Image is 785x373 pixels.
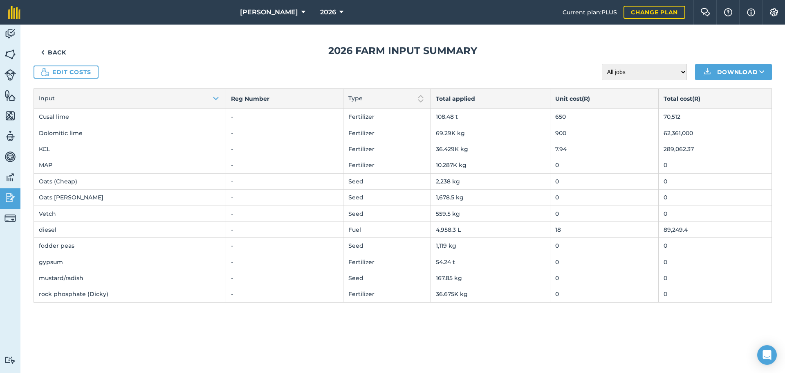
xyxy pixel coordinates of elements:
[34,190,226,206] td: Oats [PERSON_NAME]
[550,254,658,270] td: 0
[34,222,226,237] td: diesel
[431,206,550,222] td: 559.5 kg
[343,141,431,157] td: Fertilizer
[226,141,343,157] td: -
[550,141,658,157] td: 7.94
[658,222,772,237] td: 89,249.4
[658,173,772,189] td: 0
[431,238,550,254] td: 1,119 kg
[624,6,685,19] a: Change plan
[320,7,336,17] span: 2026
[563,8,617,17] span: Current plan : PLUS
[4,69,16,81] img: svg+xml;base64,PD94bWwgdmVyc2lvbj0iMS4wIiBlbmNvZGluZz0idXRmLTgiPz4KPCEtLSBHZW5lcmF0b3I6IEFkb2JlIE...
[416,94,426,104] img: Two arrows, one pointing up and one pointing down to show sort is not active on this column
[550,109,658,125] td: 650
[431,125,550,141] td: 69.29K kg
[550,222,658,237] td: 18
[4,171,16,183] img: svg+xml;base64,PD94bWwgdmVyc2lvbj0iMS4wIiBlbmNvZGluZz0idXRmLTgiPz4KPCEtLSBHZW5lcmF0b3I6IEFkb2JlIE...
[723,8,733,16] img: A question mark icon
[226,125,343,141] td: -
[34,44,772,57] h1: 2026 Farm input summary
[226,222,343,237] td: -
[41,47,45,57] img: svg+xml;base64,PHN2ZyB4bWxucz0iaHR0cDovL3d3dy53My5vcmcvMjAwMC9zdmciIHdpZHRoPSI5IiBoZWlnaHQ9IjI0Ii...
[226,109,343,125] td: -
[658,206,772,222] td: 0
[34,254,226,270] td: gypsum
[34,157,226,173] td: MAP
[343,270,431,286] td: Seed
[4,28,16,40] img: svg+xml;base64,PD94bWwgdmVyc2lvbj0iMS4wIiBlbmNvZGluZz0idXRmLTgiPz4KPCEtLSBHZW5lcmF0b3I6IEFkb2JlIE...
[658,141,772,157] td: 289,062.37
[550,157,658,173] td: 0
[226,254,343,270] td: -
[226,190,343,206] td: -
[550,125,658,141] td: 900
[550,173,658,189] td: 0
[34,206,226,222] td: Vetch
[343,125,431,141] td: Fertilizer
[34,66,99,79] a: Edit costs
[702,67,712,77] img: Download icon
[658,125,772,141] td: 62,361,000
[343,173,431,189] td: Seed
[226,206,343,222] td: -
[4,89,16,102] img: svg+xml;base64,PHN2ZyB4bWxucz0iaHR0cDovL3d3dy53My5vcmcvMjAwMC9zdmciIHdpZHRoPSI1NiIgaGVpZ2h0PSI2MC...
[343,254,431,270] td: Fertilizer
[431,286,550,302] td: 36.675K kg
[34,238,226,254] td: fodder peas
[550,238,658,254] td: 0
[658,109,772,125] td: 70,512
[343,286,431,302] td: Fertilizer
[431,190,550,206] td: 1,678.5 kg
[658,286,772,302] td: 0
[4,212,16,224] img: svg+xml;base64,PD94bWwgdmVyc2lvbj0iMS4wIiBlbmNvZGluZz0idXRmLTgiPz4KPCEtLSBHZW5lcmF0b3I6IEFkb2JlIE...
[226,238,343,254] td: -
[343,89,431,109] button: Type
[769,8,779,16] img: A cog icon
[550,270,658,286] td: 0
[431,109,550,125] td: 108.48 t
[343,206,431,222] td: Seed
[658,157,772,173] td: 0
[211,94,221,104] img: Arrow pointing down to show items are sorted in ascending order
[4,130,16,142] img: svg+xml;base64,PD94bWwgdmVyc2lvbj0iMS4wIiBlbmNvZGluZz0idXRmLTgiPz4KPCEtLSBHZW5lcmF0b3I6IEFkb2JlIE...
[226,157,343,173] td: -
[431,141,550,157] td: 36.429K kg
[658,89,772,109] th: Total cost ( R )
[34,141,226,157] td: KCL
[343,157,431,173] td: Fertilizer
[431,157,550,173] td: 10.287K kg
[431,173,550,189] td: 2,238 kg
[8,6,20,19] img: fieldmargin Logo
[226,270,343,286] td: -
[431,254,550,270] td: 54.24 t
[658,238,772,254] td: 0
[431,222,550,237] td: 4,958.3 L
[34,286,226,302] td: rock phosphate (Dicky)
[4,151,16,163] img: svg+xml;base64,PD94bWwgdmVyc2lvbj0iMS4wIiBlbmNvZGluZz0idXRmLTgiPz4KPCEtLSBHZW5lcmF0b3I6IEFkb2JlIE...
[226,286,343,302] td: -
[34,44,74,61] a: Back
[658,190,772,206] td: 0
[226,89,343,109] th: Reg Number
[34,173,226,189] td: Oats (Cheap)
[550,89,658,109] th: Unit cost ( R )
[658,270,772,286] td: 0
[343,190,431,206] td: Seed
[34,270,226,286] td: mustard/radish
[431,270,550,286] td: 167.85 kg
[34,89,226,109] button: Input
[658,254,772,270] td: 0
[4,192,16,204] img: svg+xml;base64,PD94bWwgdmVyc2lvbj0iMS4wIiBlbmNvZGluZz0idXRmLTgiPz4KPCEtLSBHZW5lcmF0b3I6IEFkb2JlIE...
[4,356,16,364] img: svg+xml;base64,PD94bWwgdmVyc2lvbj0iMS4wIiBlbmNvZGluZz0idXRmLTgiPz4KPCEtLSBHZW5lcmF0b3I6IEFkb2JlIE...
[757,345,777,365] div: Open Intercom Messenger
[550,206,658,222] td: 0
[343,238,431,254] td: Seed
[747,7,755,17] img: svg+xml;base64,PHN2ZyB4bWxucz0iaHR0cDovL3d3dy53My5vcmcvMjAwMC9zdmciIHdpZHRoPSIxNyIgaGVpZ2h0PSIxNy...
[431,89,550,109] th: Total applied
[41,68,49,76] img: Icon showing a money bag
[34,109,226,125] td: Cusal lime
[240,7,298,17] span: [PERSON_NAME]
[550,190,658,206] td: 0
[695,64,772,80] button: Download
